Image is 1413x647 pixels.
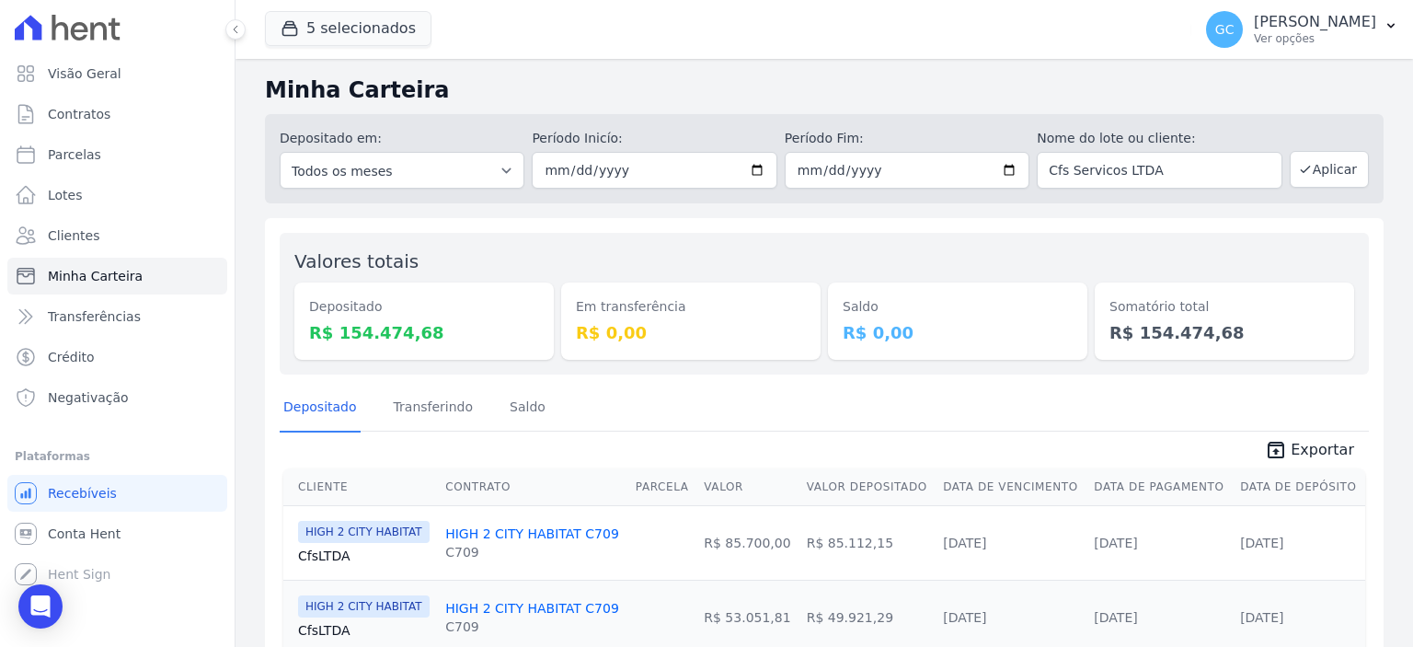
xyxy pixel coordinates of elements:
[48,388,129,407] span: Negativação
[1094,536,1137,550] a: [DATE]
[7,475,227,512] a: Recebíveis
[445,526,619,541] a: HIGH 2 CITY HABITAT C709
[309,320,539,345] dd: R$ 154.474,68
[294,250,419,272] label: Valores totais
[628,468,696,506] th: Parcela
[943,610,986,625] a: [DATE]
[7,298,227,335] a: Transferências
[7,55,227,92] a: Visão Geral
[18,584,63,629] div: Open Intercom Messenger
[48,226,99,245] span: Clientes
[696,468,798,506] th: Valor
[445,618,619,636] div: C709
[7,96,227,133] a: Contratos
[1086,468,1233,506] th: Data de Pagamento
[7,258,227,295] a: Minha Carteira
[576,297,806,317] dt: Em transferência
[445,601,619,616] a: HIGH 2 CITY HABITAT C709
[943,536,986,550] a: [DATE]
[1250,439,1369,465] a: unarchive Exportar
[1254,31,1376,46] p: Ver opções
[1215,23,1235,36] span: GC
[280,385,361,433] a: Depositado
[1290,151,1369,188] button: Aplicar
[265,11,431,46] button: 5 selecionados
[936,468,1086,506] th: Data de Vencimento
[283,468,438,506] th: Cliente
[1240,536,1283,550] a: [DATE]
[1291,439,1354,461] span: Exportar
[7,177,227,214] a: Lotes
[696,505,798,580] td: R$ 85.700,00
[1265,439,1287,461] i: unarchive
[843,320,1073,345] dd: R$ 0,00
[48,186,83,204] span: Lotes
[280,131,382,145] label: Depositado em:
[1109,297,1339,317] dt: Somatório total
[1094,610,1137,625] a: [DATE]
[445,543,619,561] div: C709
[1254,13,1376,31] p: [PERSON_NAME]
[298,595,430,618] span: HIGH 2 CITY HABITAT
[7,379,227,416] a: Negativação
[843,297,1073,317] dt: Saldo
[7,217,227,254] a: Clientes
[1109,320,1339,345] dd: R$ 154.474,68
[7,339,227,375] a: Crédito
[785,129,1029,148] label: Período Fim:
[48,348,95,366] span: Crédito
[532,129,776,148] label: Período Inicío:
[1037,129,1281,148] label: Nome do lote ou cliente:
[576,320,806,345] dd: R$ 0,00
[48,145,101,164] span: Parcelas
[265,74,1384,107] h2: Minha Carteira
[506,385,549,433] a: Saldo
[48,525,121,543] span: Conta Hent
[48,105,110,123] span: Contratos
[1233,468,1365,506] th: Data de Depósito
[48,64,121,83] span: Visão Geral
[1240,610,1283,625] a: [DATE]
[390,385,477,433] a: Transferindo
[1191,4,1413,55] button: GC [PERSON_NAME] Ver opções
[48,307,141,326] span: Transferências
[15,445,220,468] div: Plataformas
[799,468,936,506] th: Valor Depositado
[298,547,431,565] a: CfsLTDA
[48,267,143,285] span: Minha Carteira
[309,297,539,317] dt: Depositado
[48,484,117,503] span: Recebíveis
[7,515,227,552] a: Conta Hent
[7,136,227,173] a: Parcelas
[298,621,431,640] a: CfsLTDA
[799,505,936,580] td: R$ 85.112,15
[298,521,430,543] span: HIGH 2 CITY HABITAT
[438,468,628,506] th: Contrato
